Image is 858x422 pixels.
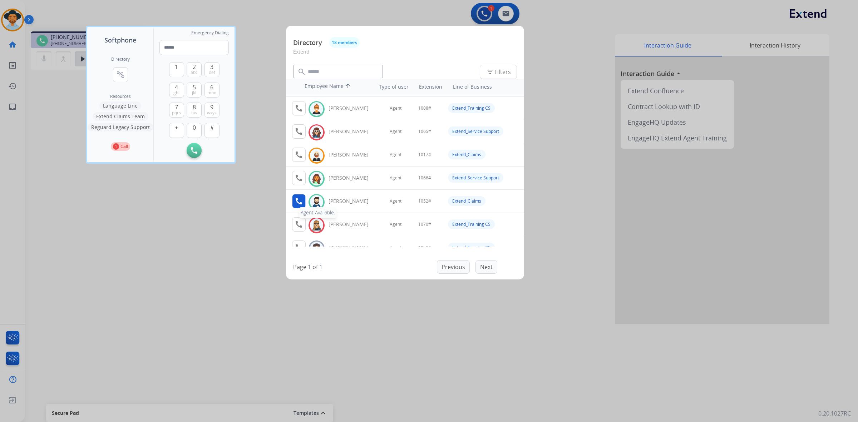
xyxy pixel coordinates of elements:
button: # [204,123,220,138]
button: + [169,123,184,138]
button: 0 [187,123,202,138]
img: avatar [311,173,322,184]
mat-icon: call [295,104,303,113]
span: + [175,123,178,132]
th: Extension [415,80,446,94]
button: 6mno [204,83,220,98]
mat-icon: call [295,174,303,182]
button: Language Line [99,101,141,110]
span: ghi [173,90,179,96]
span: Agent [390,198,401,204]
div: Extend_Claims [448,150,485,159]
span: Softphone [104,35,136,45]
th: Employee Name [301,79,365,95]
img: avatar [311,104,322,115]
span: 1066# [418,175,431,181]
button: 1 [169,62,184,77]
button: 5jkl [187,83,202,98]
span: tuv [191,110,197,116]
div: [PERSON_NAME] [329,244,376,251]
span: 9 [210,103,213,111]
p: of [312,263,318,271]
h2: Directory [111,56,130,62]
span: Agent [390,222,401,227]
span: 1070# [418,222,431,227]
div: [PERSON_NAME] [329,221,376,228]
mat-icon: arrow_upward [344,83,352,91]
span: Emergency Dialing [191,30,229,36]
mat-icon: call [295,150,303,159]
div: [PERSON_NAME] [329,174,376,182]
span: Filters [486,68,511,76]
span: 6 [210,83,213,91]
button: 7pqrs [169,103,184,118]
div: [PERSON_NAME] [329,198,376,205]
button: 18 members [329,37,360,48]
img: call-button [191,147,197,154]
button: 2abc [187,62,202,77]
div: Agent Available. [299,207,337,218]
button: Reguard Legacy Support [88,123,153,131]
div: Extend_Service Support [448,173,503,183]
span: Agent [390,105,401,111]
span: 0 [193,123,196,132]
div: Extend_Training CS [448,219,495,229]
span: def [209,70,215,75]
img: avatar [311,197,322,208]
p: Page [293,263,306,271]
span: 1008# [418,105,431,111]
span: 1017# [418,152,431,158]
span: jkl [192,90,196,96]
span: 1065# [418,129,431,134]
div: Extend_Training CS [448,243,495,252]
span: 8 [193,103,196,111]
span: pqrs [172,110,181,116]
div: [PERSON_NAME] [329,105,376,112]
p: Extend [293,48,517,61]
span: Agent [390,175,401,181]
span: 3 [210,63,213,71]
mat-icon: call [295,220,303,229]
button: 9wxyz [204,103,220,118]
mat-icon: search [297,68,306,76]
button: Agent Available. [292,194,306,208]
span: Agent [390,245,401,250]
span: # [210,123,214,132]
img: avatar [311,127,322,138]
th: Line of Business [449,80,521,94]
img: avatar [311,220,322,231]
mat-icon: filter_list [486,68,494,76]
span: 2 [193,63,196,71]
mat-icon: call [295,127,303,136]
div: Extend_Claims [448,196,485,206]
span: Agent [390,129,401,134]
mat-icon: call [295,243,303,252]
button: 1Call [111,142,130,151]
p: Directory [293,38,322,48]
span: 1 [175,63,178,71]
span: 5 [193,83,196,91]
mat-icon: connect_without_contact [116,70,125,79]
button: 4ghi [169,83,184,98]
button: Filters [480,65,517,79]
th: Type of user [369,80,412,94]
span: Agent [390,152,401,158]
p: 1 [113,143,119,150]
span: wxyz [207,110,217,116]
img: avatar [311,150,322,161]
mat-icon: call [295,197,303,205]
span: Resources [110,94,131,99]
span: 7 [175,103,178,111]
div: Extend_Training CS [448,103,495,113]
span: abc [191,70,198,75]
span: 4 [175,83,178,91]
span: 1052# [418,198,431,204]
div: [PERSON_NAME] [329,128,376,135]
button: 8tuv [187,103,202,118]
button: 3def [204,62,220,77]
span: 1058# [418,245,431,250]
div: Extend_Service Support [448,126,503,136]
span: mno [207,90,216,96]
button: Extend Claims Team [93,112,148,121]
p: 0.20.1027RC [818,409,851,418]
